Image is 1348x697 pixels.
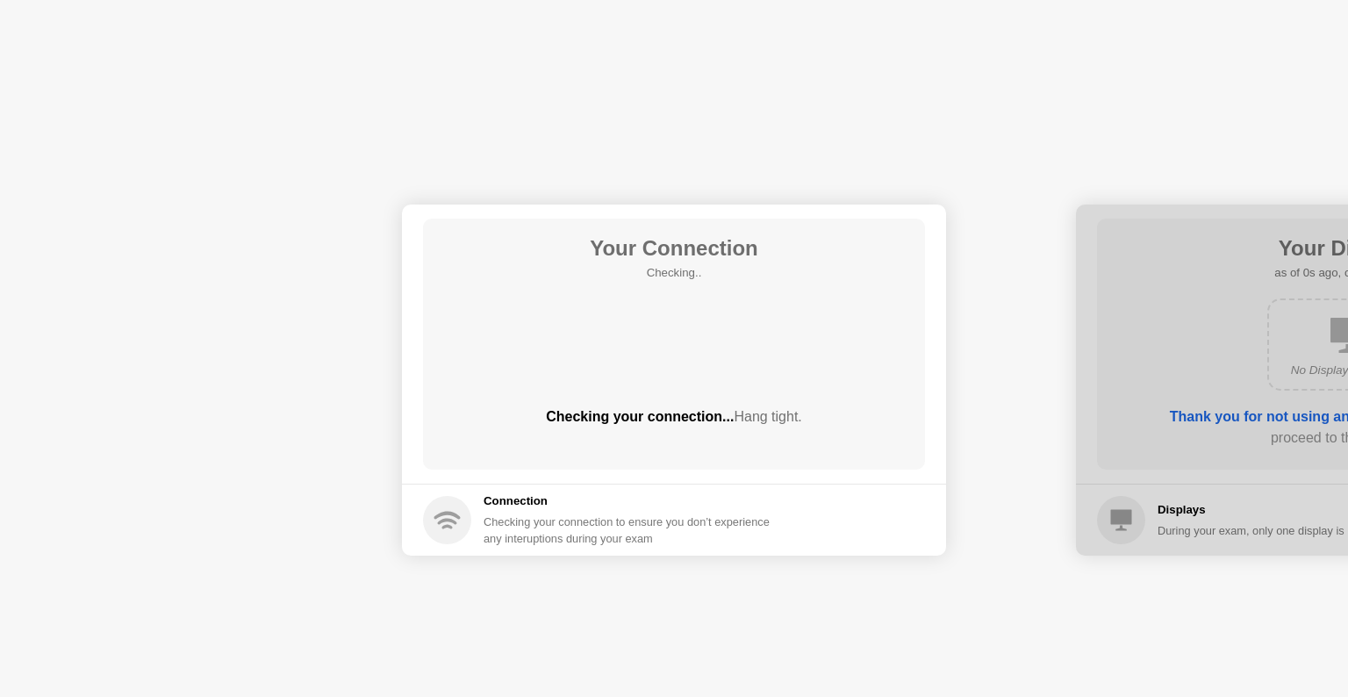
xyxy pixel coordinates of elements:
[590,233,758,264] h1: Your Connection
[423,406,925,428] div: Checking your connection...
[590,264,758,282] h5: Checking..
[484,492,780,510] h5: Connection
[734,409,801,424] span: Hang tight.
[484,514,780,547] div: Checking your connection to ensure you don’t experience any interuptions during your exam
